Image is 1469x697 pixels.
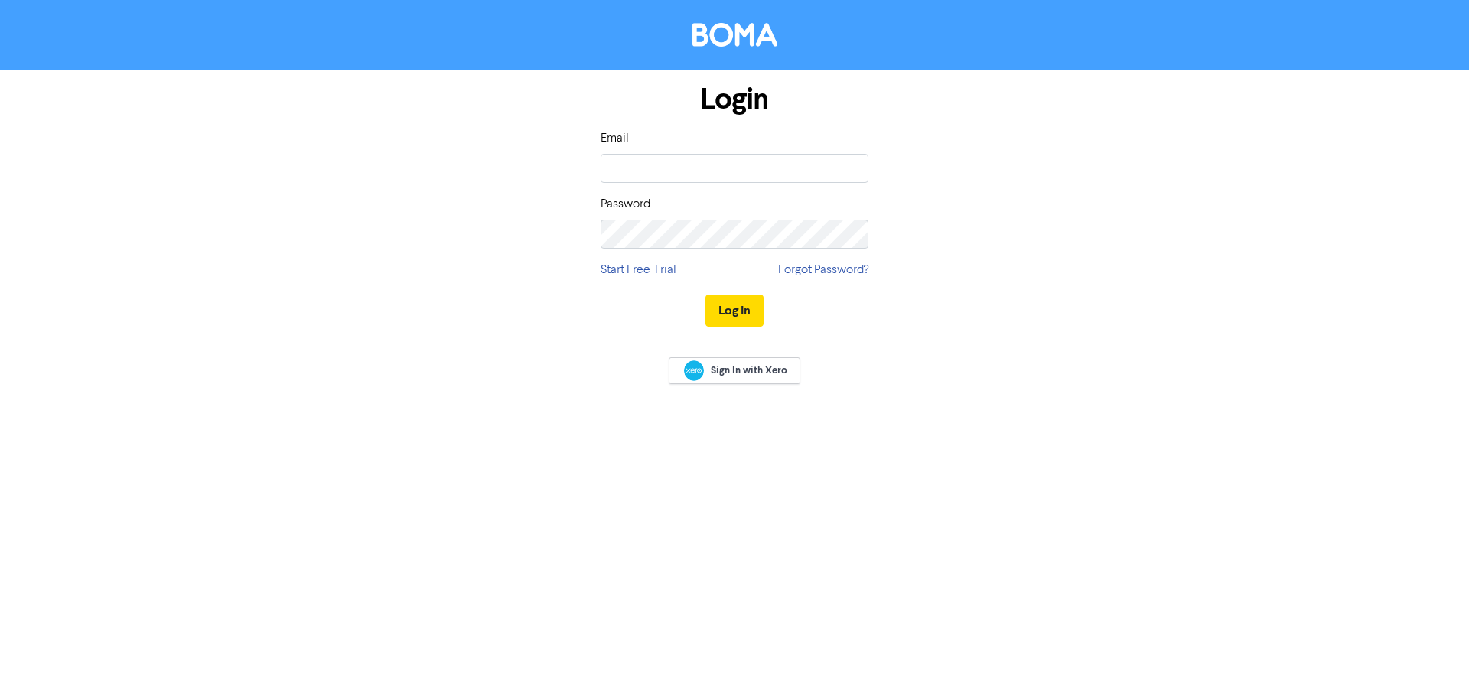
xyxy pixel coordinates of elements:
a: Sign In with Xero [669,357,800,384]
img: BOMA Logo [692,23,777,47]
h1: Login [601,82,868,117]
keeper-lock: Open Keeper Popup [841,159,859,178]
img: Xero logo [684,360,704,381]
label: Password [601,195,650,213]
button: Log In [705,295,764,327]
a: Start Free Trial [601,261,676,279]
label: Email [601,129,629,148]
a: Forgot Password? [778,261,868,279]
span: Sign In with Xero [711,363,787,377]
